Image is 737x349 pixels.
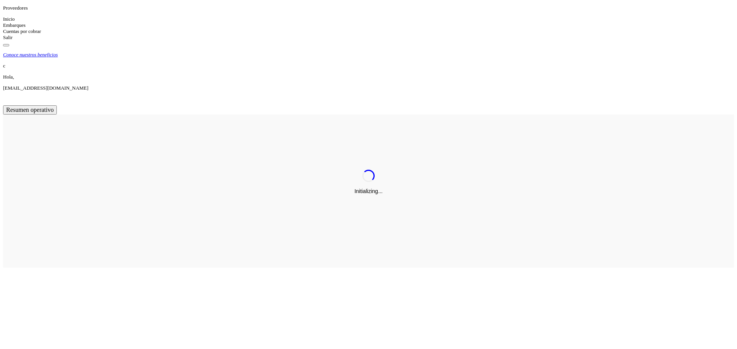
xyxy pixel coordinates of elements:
[3,28,41,34] a: Cuentas por cobrar
[3,85,734,91] p: cuentasespeciales8_met@castores.com.mx
[3,28,734,34] div: Cuentas por cobrar
[3,16,734,22] div: Inicio
[3,22,734,28] div: Embarques
[3,16,15,22] a: Inicio
[3,5,734,11] p: Proveedores
[3,63,5,69] span: c
[3,34,13,40] a: Salir
[3,34,734,41] div: Salir
[3,52,58,58] p: Conoce nuestros beneficios
[6,107,54,113] span: Resumen operativo
[3,74,734,80] p: Hola,
[3,52,734,58] a: Conoce nuestros beneficios
[3,22,25,28] a: Embarques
